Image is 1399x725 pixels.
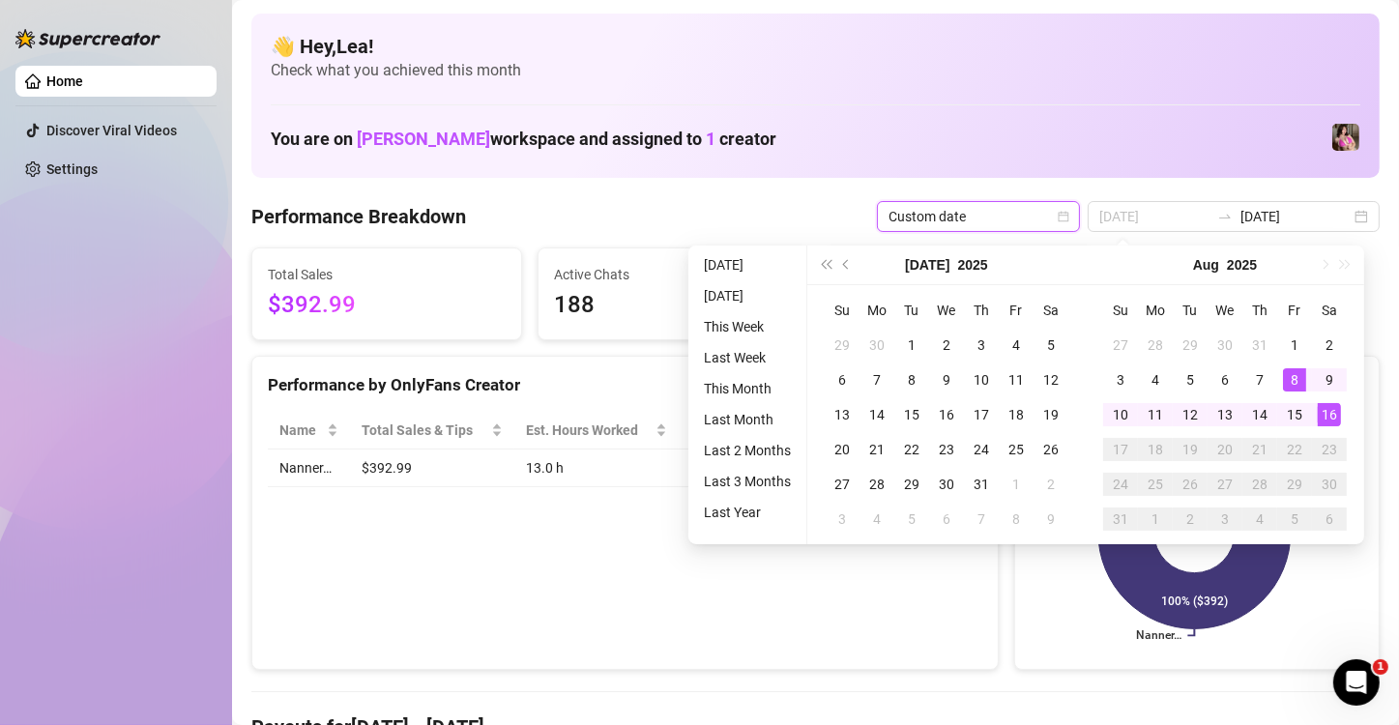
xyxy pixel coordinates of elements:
[1138,328,1173,362] td: 2025-07-28
[900,473,923,496] div: 29
[1034,362,1068,397] td: 2025-07-12
[894,397,929,432] td: 2025-07-15
[889,202,1068,231] span: Custom date
[1283,333,1306,357] div: 1
[1277,502,1312,536] td: 2025-09-05
[900,403,923,426] div: 15
[865,333,889,357] div: 30
[1034,397,1068,432] td: 2025-07-19
[999,467,1034,502] td: 2025-08-01
[1248,368,1271,391] div: 7
[1179,507,1202,531] div: 2
[1318,333,1341,357] div: 2
[350,449,513,487] td: $392.99
[1144,333,1167,357] div: 28
[679,412,803,449] th: Sales / Hour
[1277,467,1312,502] td: 2025-08-29
[1039,368,1063,391] div: 12
[831,333,854,357] div: 29
[679,449,803,487] td: $30.23
[1318,507,1341,531] div: 6
[1213,507,1237,531] div: 3
[271,129,776,150] h1: You are on workspace and assigned to creator
[1248,333,1271,357] div: 31
[46,73,83,89] a: Home
[1283,507,1306,531] div: 5
[964,432,999,467] td: 2025-07-24
[1039,333,1063,357] div: 5
[1242,293,1277,328] th: Th
[1248,438,1271,461] div: 21
[1242,432,1277,467] td: 2025-08-21
[1144,368,1167,391] div: 4
[825,293,860,328] th: Su
[554,287,792,324] span: 188
[999,328,1034,362] td: 2025-07-04
[1179,473,1202,496] div: 26
[1034,467,1068,502] td: 2025-08-02
[1144,473,1167,496] div: 25
[831,403,854,426] div: 13
[815,246,836,284] button: Last year (Control + left)
[46,161,98,177] a: Settings
[929,362,964,397] td: 2025-07-09
[1277,432,1312,467] td: 2025-08-22
[1179,368,1202,391] div: 5
[999,362,1034,397] td: 2025-07-11
[825,432,860,467] td: 2025-07-20
[1109,438,1132,461] div: 17
[964,362,999,397] td: 2025-07-10
[1103,328,1138,362] td: 2025-07-27
[1034,293,1068,328] th: Sa
[964,293,999,328] th: Th
[1173,397,1208,432] td: 2025-08-12
[1034,432,1068,467] td: 2025-07-26
[696,439,799,462] li: Last 2 Months
[696,315,799,338] li: This Week
[1312,362,1347,397] td: 2025-08-09
[1138,467,1173,502] td: 2025-08-25
[964,467,999,502] td: 2025-07-31
[1242,467,1277,502] td: 2025-08-28
[1173,467,1208,502] td: 2025-08-26
[894,328,929,362] td: 2025-07-01
[350,412,513,449] th: Total Sales & Tips
[860,397,894,432] td: 2025-07-14
[999,502,1034,536] td: 2025-08-08
[935,507,958,531] div: 6
[970,507,993,531] div: 7
[964,502,999,536] td: 2025-08-07
[929,467,964,502] td: 2025-07-30
[831,473,854,496] div: 27
[860,502,894,536] td: 2025-08-04
[999,432,1034,467] td: 2025-07-25
[1213,368,1237,391] div: 6
[268,412,350,449] th: Name
[251,203,466,230] h4: Performance Breakdown
[1144,403,1167,426] div: 11
[1208,362,1242,397] td: 2025-08-06
[1138,397,1173,432] td: 2025-08-11
[357,129,490,149] span: [PERSON_NAME]
[1312,467,1347,502] td: 2025-08-30
[268,449,350,487] td: Nanner…
[970,403,993,426] div: 17
[271,60,1360,81] span: Check what you achieved this month
[1103,397,1138,432] td: 2025-08-10
[1109,507,1132,531] div: 31
[825,328,860,362] td: 2025-06-29
[1173,502,1208,536] td: 2025-09-02
[860,467,894,502] td: 2025-07-28
[1332,124,1359,151] img: Nanner
[1283,473,1306,496] div: 29
[46,123,177,138] a: Discover Viral Videos
[825,362,860,397] td: 2025-07-06
[999,397,1034,432] td: 2025-07-18
[1208,502,1242,536] td: 2025-09-03
[1242,502,1277,536] td: 2025-09-04
[1248,507,1271,531] div: 4
[929,432,964,467] td: 2025-07-23
[696,346,799,369] li: Last Week
[1138,362,1173,397] td: 2025-08-04
[970,473,993,496] div: 31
